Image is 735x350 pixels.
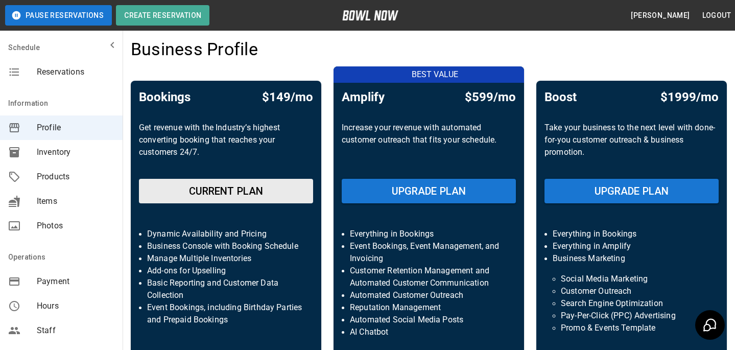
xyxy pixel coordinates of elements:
[544,179,719,203] button: UPGRADE PLAN
[147,252,305,265] p: Manage Multiple Inventories
[37,220,114,232] span: Photos
[561,273,702,285] p: Social Media Marketing
[37,300,114,312] span: Hours
[342,179,516,203] button: UPGRADE PLAN
[131,39,258,60] h4: Business Profile
[350,289,508,301] p: Automated Customer Outreach
[342,10,398,20] img: logo
[627,6,694,25] button: [PERSON_NAME]
[147,228,305,240] p: Dynamic Availability and Pricing
[342,122,516,171] p: Increase your revenue with automated customer outreach that fits your schedule.
[342,89,385,105] h5: Amplify
[116,5,209,26] button: Create Reservation
[350,326,508,338] p: AI Chatbot
[698,6,735,25] button: Logout
[147,301,305,326] p: Event Bookings, including Birthday Parties and Prepaid Bookings
[37,146,114,158] span: Inventory
[37,66,114,78] span: Reservations
[561,285,702,297] p: Customer Outreach
[660,89,719,105] h5: $1999/mo
[561,297,702,310] p: Search Engine Optimization
[340,68,530,81] p: BEST VALUE
[553,240,710,252] p: Everything in Amplify
[139,89,191,105] h5: Bookings
[37,195,114,207] span: Items
[350,314,508,326] p: Automated Social Media Posts
[350,228,508,240] p: Everything in Bookings
[37,275,114,288] span: Payment
[544,89,577,105] h5: Boost
[595,183,669,199] h6: UPGRADE PLAN
[350,265,508,289] p: Customer Retention Management and Automated Customer Communication
[350,301,508,314] p: Reputation Management
[561,322,702,334] p: Promo & Events Template
[350,240,508,265] p: Event Bookings, Event Management, and Invoicing
[465,89,516,105] h5: $599/mo
[262,89,313,105] h5: $149/mo
[553,252,710,265] p: Business Marketing
[544,122,719,171] p: Take your business to the next level with done-for-you customer outreach & business promotion.
[37,171,114,183] span: Products
[392,183,466,199] h6: UPGRADE PLAN
[147,265,305,277] p: Add-ons for Upselling
[561,310,702,322] p: Pay-Per-Click (PPC) Advertising
[37,324,114,337] span: Staff
[5,5,112,26] button: Pause Reservations
[37,122,114,134] span: Profile
[139,122,313,171] p: Get revenue with the Industry’s highest converting booking that reaches your customers 24/7.
[553,228,710,240] p: Everything in Bookings
[147,240,305,252] p: Business Console with Booking Schedule
[147,277,305,301] p: Basic Reporting and Customer Data Collection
